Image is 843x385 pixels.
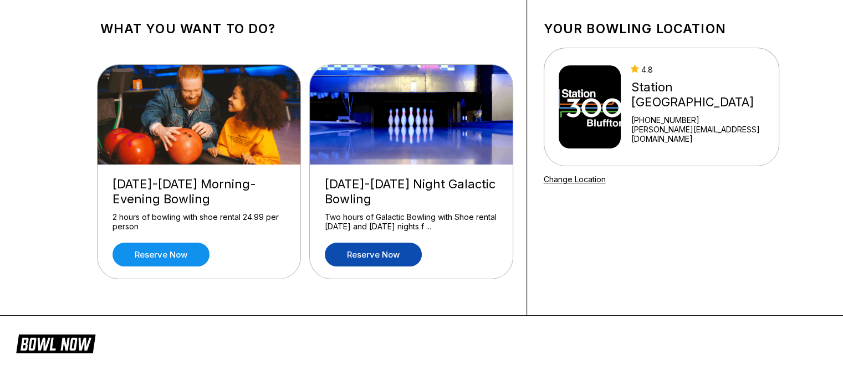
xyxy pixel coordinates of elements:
div: 2 hours of bowling with shoe rental 24.99 per person [113,212,285,232]
h1: Your bowling location [544,21,779,37]
img: Friday-Sunday Morning-Evening Bowling [98,65,302,165]
img: Station 300 Bluffton [559,65,621,148]
a: Reserve now [113,243,210,266]
img: Friday-Saturday Night Galactic Bowling [310,65,514,165]
div: Two hours of Galactic Bowling with Shoe rental [DATE] and [DATE] nights f ... [325,212,498,232]
a: [PERSON_NAME][EMAIL_ADDRESS][DOMAIN_NAME] [631,125,774,143]
div: Station [GEOGRAPHIC_DATA] [631,80,774,110]
div: [DATE]-[DATE] Night Galactic Bowling [325,177,498,207]
div: [DATE]-[DATE] Morning-Evening Bowling [113,177,285,207]
div: 4.8 [631,65,774,74]
a: Change Location [544,174,606,184]
a: Reserve now [325,243,422,266]
h1: What you want to do? [100,21,510,37]
div: [PHONE_NUMBER] [631,115,774,125]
